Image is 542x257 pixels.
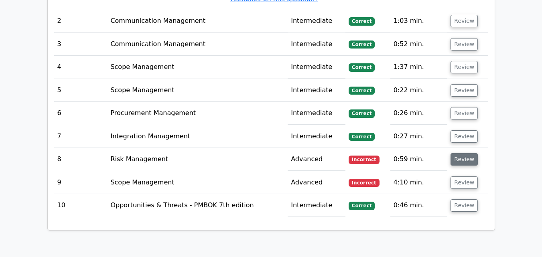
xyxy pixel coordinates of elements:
[390,125,448,148] td: 0:27 min.
[54,148,108,171] td: 8
[390,56,448,79] td: 1:37 min.
[54,56,108,79] td: 4
[390,102,448,125] td: 0:26 min.
[54,79,108,102] td: 5
[288,148,345,171] td: Advanced
[288,171,345,194] td: Advanced
[288,10,345,32] td: Intermediate
[390,79,448,102] td: 0:22 min.
[54,10,108,32] td: 2
[349,109,375,117] span: Correct
[54,125,108,148] td: 7
[451,176,478,189] button: Review
[349,202,375,210] span: Correct
[390,10,448,32] td: 1:03 min.
[349,133,375,141] span: Correct
[107,171,288,194] td: Scope Management
[390,194,448,217] td: 0:46 min.
[107,10,288,32] td: Communication Management
[107,194,288,217] td: Opportunities & Threats - PMBOK 7th edition
[288,79,345,102] td: Intermediate
[451,130,478,143] button: Review
[288,56,345,79] td: Intermediate
[288,33,345,56] td: Intermediate
[54,194,108,217] td: 10
[451,38,478,51] button: Review
[107,79,288,102] td: Scope Management
[107,56,288,79] td: Scope Management
[288,194,345,217] td: Intermediate
[107,148,288,171] td: Risk Management
[349,17,375,25] span: Correct
[349,179,380,187] span: Incorrect
[288,102,345,125] td: Intermediate
[390,33,448,56] td: 0:52 min.
[349,63,375,71] span: Correct
[54,33,108,56] td: 3
[349,87,375,95] span: Correct
[349,40,375,49] span: Correct
[451,153,478,166] button: Review
[390,148,448,171] td: 0:59 min.
[390,171,448,194] td: 4:10 min.
[54,102,108,125] td: 6
[107,125,288,148] td: Integration Management
[107,33,288,56] td: Communication Management
[451,199,478,212] button: Review
[349,156,380,164] span: Incorrect
[451,84,478,97] button: Review
[451,107,478,119] button: Review
[288,125,345,148] td: Intermediate
[107,102,288,125] td: Procurement Management
[451,15,478,27] button: Review
[54,171,108,194] td: 9
[451,61,478,73] button: Review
